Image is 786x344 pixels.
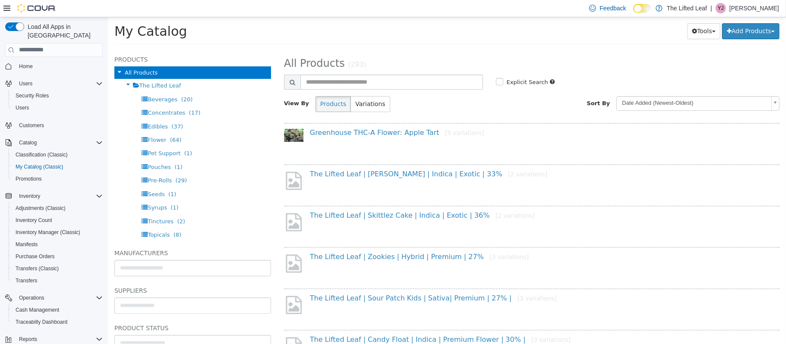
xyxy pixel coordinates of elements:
button: Security Roles [9,90,106,102]
button: Transfers [9,275,106,287]
span: Beverages [40,79,69,85]
a: Transfers (Classic) [12,263,62,274]
img: 150 [176,112,196,125]
button: Inventory [2,190,106,202]
span: Transfers [16,277,37,284]
button: Home [2,60,106,72]
button: Inventory [16,191,44,201]
span: All Products [17,52,50,59]
a: The Lifted Leaf | Sour Patch Kids | Sativa| Premium | 27% |[3 variations] [202,277,449,285]
button: Tools [579,6,612,22]
span: Inventory Count [16,217,52,224]
span: Cash Management [16,306,59,313]
button: Manifests [9,238,106,250]
span: Classification (Classic) [16,151,68,158]
button: Traceabilty Dashboard [9,316,106,328]
img: missing-image.png [176,319,196,340]
span: Flower [40,119,58,126]
input: Dark Mode [633,4,651,13]
span: Home [16,61,103,72]
span: Inventory [19,193,40,200]
span: Date Added (Newest-Oldest) [509,79,660,93]
h5: Manufacturers [6,231,163,241]
span: Pouches [40,147,63,153]
span: Operations [19,294,44,301]
span: My Catalog (Classic) [12,162,103,172]
span: Pre-Rolls [40,160,64,166]
span: Users [16,78,103,89]
a: Inventory Manager (Classic) [12,227,84,238]
a: Purchase Orders [12,251,58,262]
span: Inventory Manager (Classic) [12,227,103,238]
p: [PERSON_NAME] [729,3,779,13]
button: Users [16,78,36,89]
button: Classification (Classic) [9,149,106,161]
small: [3 variations] [410,278,449,285]
small: [2 variations] [400,153,439,160]
span: Transfers (Classic) [12,263,103,274]
span: Customers [16,120,103,131]
button: Operations [2,292,106,304]
small: (293) [240,44,258,51]
span: (1) [76,133,84,139]
img: missing-image.png [176,153,196,174]
small: [5 variations] [337,112,376,119]
span: Cash Management [12,305,103,315]
h5: Suppliers [6,268,163,278]
a: Adjustments (Classic) [12,203,69,213]
span: Traceabilty Dashboard [16,319,67,325]
a: The Lifted Leaf | Skittlez Cake | Indica | Exotic | 36%[2 variations] [202,194,427,202]
span: Syrups [40,187,59,194]
span: (1) [60,174,68,180]
button: Products [208,79,243,95]
button: Users [9,102,106,114]
p: | [710,3,712,13]
small: [2 variations] [388,195,427,202]
span: Manifests [12,239,103,250]
span: Classification (Classic) [12,150,103,160]
span: (1) [63,187,70,194]
span: Inventory Count [12,215,103,225]
button: Cash Management [9,304,106,316]
span: Users [19,80,32,87]
small: [3 variations] [382,236,421,243]
a: Promotions [12,174,45,184]
a: Transfers [12,275,41,286]
small: [3 variations] [423,319,463,326]
span: (1) [66,147,74,153]
button: Inventory Manager (Classic) [9,226,106,238]
span: Promotions [12,174,103,184]
button: Adjustments (Classic) [9,202,106,214]
span: Home [19,63,33,70]
span: Seeds [40,174,57,180]
span: (29) [67,160,79,166]
span: My Catalog [6,6,79,22]
a: Customers [16,120,47,131]
div: Yajaira Jones [716,3,726,13]
button: Add Products [614,6,672,22]
span: (64) [62,119,74,126]
span: Users [16,104,29,111]
span: Topicals [40,214,62,221]
button: Inventory Count [9,214,106,226]
span: Tinctures [40,201,66,207]
span: Inventory Manager (Classic) [16,229,80,236]
span: All Products [176,40,237,52]
a: Greenhouse THC-A Flower: Apple Tart[5 variations] [202,111,376,119]
span: Sort By [479,83,502,89]
button: Customers [2,119,106,131]
span: Users [12,103,103,113]
span: Adjustments (Classic) [16,205,66,212]
span: Purchase Orders [16,253,55,260]
span: My Catalog (Classic) [16,163,63,170]
span: (2) [69,201,77,207]
span: Catalog [16,138,103,148]
button: Users [2,78,106,90]
button: Purchase Orders [9,250,106,263]
span: Operations [16,293,103,303]
a: The Lifted Leaf | [PERSON_NAME] | Indica | Exotic | 33%[2 variations] [202,153,439,161]
button: Catalog [16,138,40,148]
a: The Lifted Leaf | Zookies | Hybrid | Premium | 27%[3 variations] [202,235,421,244]
button: Transfers (Classic) [9,263,106,275]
